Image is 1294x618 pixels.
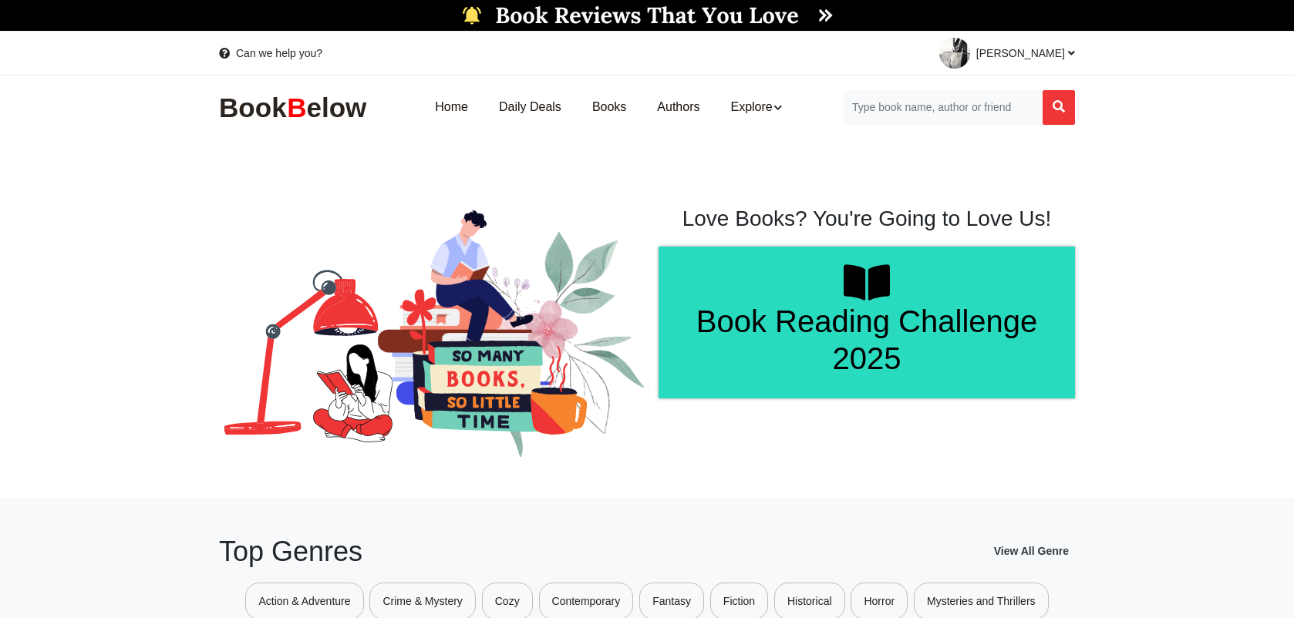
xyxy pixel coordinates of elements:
img: 1757506279.jpg [939,38,970,69]
a: Home [420,83,484,132]
a: Explore [715,83,797,132]
h2: Top Genres [219,535,362,568]
a: Daily Deals [484,83,577,132]
h1: Book Reading Challenge 2025 [674,303,1060,377]
img: BookBelow Logo [219,92,373,123]
a: Book Reading Challenge 2025 [659,247,1075,398]
input: Search for Books [843,90,1043,125]
img: BookBelow Home Slider [219,206,649,461]
a: Can we help you? [219,45,322,61]
h1: Love Books? You're Going to Love Us! [659,206,1075,232]
a: [PERSON_NAME] [927,32,1075,75]
a: View All Genre [994,543,1075,559]
a: Authors [642,83,715,132]
a: Books [577,83,642,132]
span: [PERSON_NAME] [976,47,1075,59]
button: Search [1043,90,1075,125]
